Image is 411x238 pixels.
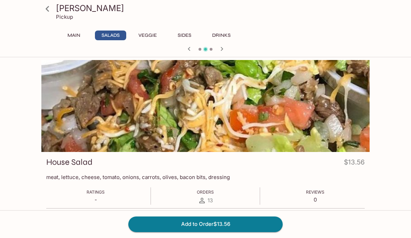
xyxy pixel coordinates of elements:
[169,31,200,40] button: Sides
[87,196,105,203] p: -
[132,31,163,40] button: Veggie
[197,189,214,195] span: Orders
[306,196,324,203] p: 0
[208,197,213,204] span: 13
[128,216,283,232] button: Add to Order$13.56
[41,60,370,152] div: House Salad
[58,31,89,40] button: Main
[344,157,365,170] h4: $13.56
[56,14,73,20] p: Pickup
[95,31,126,40] button: Salads
[205,31,237,40] button: Drinks
[46,174,365,180] p: meat, lettuce, cheese, tomato, onions, carrots, olives, bacon bits, dressing
[46,157,92,168] h3: House Salad
[306,189,324,195] span: Reviews
[56,3,367,14] h3: [PERSON_NAME]
[87,189,105,195] span: Ratings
